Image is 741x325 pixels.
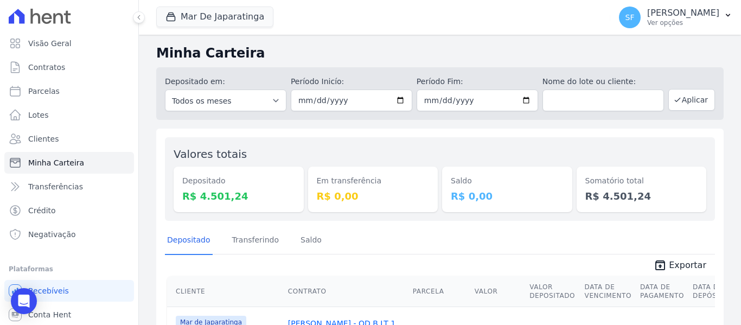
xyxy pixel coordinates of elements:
a: Transferindo [230,227,282,255]
span: Crédito [28,205,56,216]
label: Valores totais [174,148,247,161]
dt: Saldo [451,175,564,187]
span: Contratos [28,62,65,73]
a: Transferências [4,176,134,197]
button: SF [PERSON_NAME] Ver opções [610,2,741,33]
p: Ver opções [647,18,719,27]
a: Clientes [4,128,134,150]
th: Data de Vencimento [580,276,636,307]
a: Crédito [4,200,134,221]
i: unarchive [654,259,667,272]
dt: Em transferência [317,175,430,187]
span: Transferências [28,181,83,192]
th: Parcela [408,276,470,307]
div: Open Intercom Messenger [11,288,37,314]
a: Minha Carteira [4,152,134,174]
dd: R$ 4.501,24 [182,189,295,203]
a: Negativação [4,224,134,245]
label: Período Fim: [417,76,538,87]
a: Saldo [298,227,324,255]
label: Nome do lote ou cliente: [542,76,664,87]
th: Valor Depositado [525,276,580,307]
th: Cliente [167,276,284,307]
label: Depositado em: [165,77,225,86]
button: Aplicar [668,89,715,111]
span: Clientes [28,133,59,144]
a: Visão Geral [4,33,134,54]
dt: Depositado [182,175,295,187]
a: Parcelas [4,80,134,102]
a: unarchive Exportar [645,259,715,274]
a: Contratos [4,56,134,78]
dd: R$ 0,00 [317,189,430,203]
span: Parcelas [28,86,60,97]
span: SF [625,14,635,21]
th: Data de Pagamento [636,276,688,307]
span: Negativação [28,229,76,240]
h2: Minha Carteira [156,43,724,63]
span: Recebíveis [28,285,69,296]
span: Minha Carteira [28,157,84,168]
span: Visão Geral [28,38,72,49]
div: Plataformas [9,263,130,276]
th: Valor [470,276,525,307]
a: Recebíveis [4,280,134,302]
a: Lotes [4,104,134,126]
span: Lotes [28,110,49,120]
dt: Somatório total [585,175,698,187]
span: Exportar [669,259,706,272]
span: Conta Hent [28,309,71,320]
dd: R$ 0,00 [451,189,564,203]
dd: R$ 4.501,24 [585,189,698,203]
th: Data de Depósito [688,276,733,307]
a: Depositado [165,227,213,255]
p: [PERSON_NAME] [647,8,719,18]
button: Mar De Japaratinga [156,7,273,27]
label: Período Inicío: [291,76,412,87]
th: Contrato [284,276,408,307]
